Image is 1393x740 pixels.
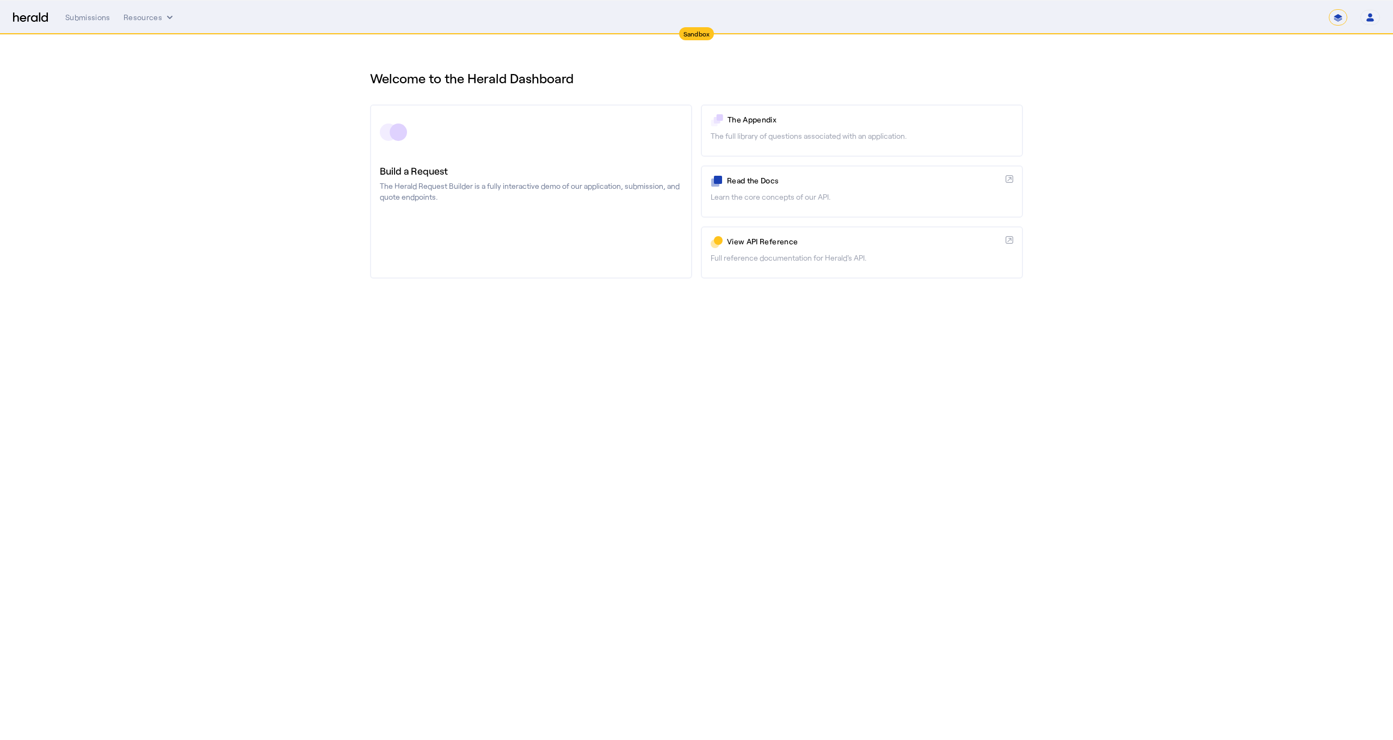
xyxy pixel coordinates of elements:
p: View API Reference [727,236,1001,247]
h1: Welcome to the Herald Dashboard [370,70,1023,87]
div: Submissions [65,12,110,23]
a: View API ReferenceFull reference documentation for Herald's API. [701,226,1023,279]
p: The Herald Request Builder is a fully interactive demo of our application, submission, and quote ... [380,181,682,202]
p: Read the Docs [727,175,1001,186]
p: The Appendix [728,114,1013,125]
p: The full library of questions associated with an application. [711,131,1013,141]
img: Herald Logo [13,13,48,23]
a: The AppendixThe full library of questions associated with an application. [701,104,1023,157]
button: Resources dropdown menu [124,12,175,23]
div: Sandbox [679,27,714,40]
p: Full reference documentation for Herald's API. [711,252,1013,263]
a: Build a RequestThe Herald Request Builder is a fully interactive demo of our application, submiss... [370,104,692,279]
p: Learn the core concepts of our API. [711,192,1013,202]
a: Read the DocsLearn the core concepts of our API. [701,165,1023,218]
h3: Build a Request [380,163,682,178]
